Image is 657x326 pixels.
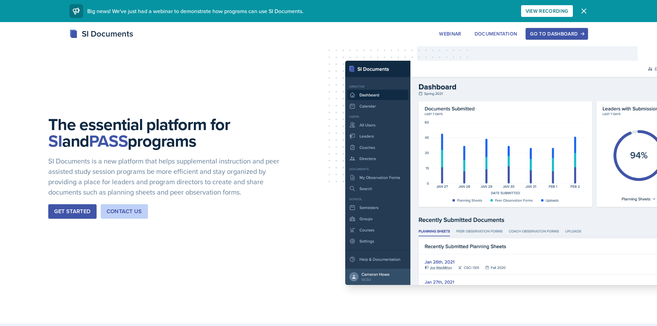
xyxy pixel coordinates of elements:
[526,8,568,14] div: View Recording
[48,204,96,219] button: Get Started
[526,28,588,40] button: Go to Dashboard
[470,28,522,40] button: Documentation
[435,28,466,40] button: Webinar
[101,204,148,219] button: Contact Us
[107,207,142,216] div: Contact Us
[69,28,133,40] div: SI Documents
[530,31,583,37] div: Go to Dashboard
[475,31,517,37] div: Documentation
[521,5,573,17] button: View Recording
[439,31,461,37] div: Webinar
[87,7,303,15] span: Big news! We've just had a webinar to demonstrate how programs can use SI Documents.
[54,207,90,216] div: Get Started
